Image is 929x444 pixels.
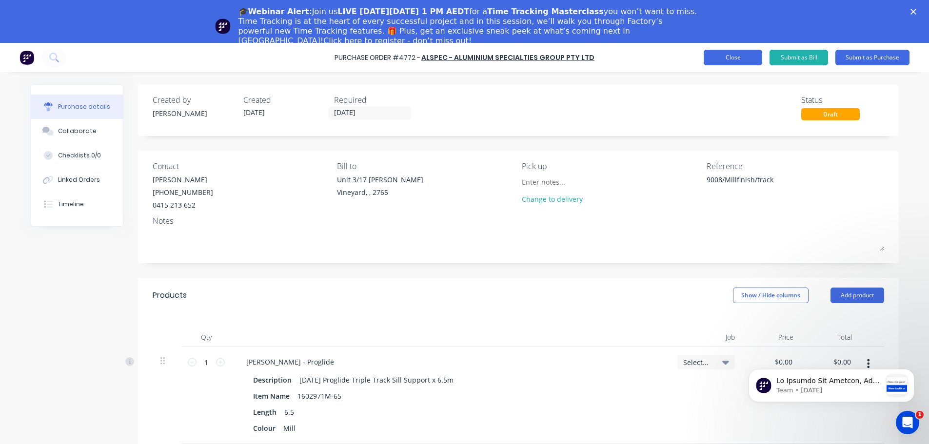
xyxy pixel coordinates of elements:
img: Factory [20,50,34,65]
button: Purchase details [31,95,123,119]
div: Pick up [522,160,699,172]
b: 🎓Webinar Alert: [238,7,312,16]
button: Timeline [31,192,123,216]
div: Draft [801,108,860,120]
span: Select... [683,357,712,367]
div: [PERSON_NAME] [153,174,213,185]
div: Contact [153,160,330,172]
div: Close [910,9,920,15]
p: Message from Team, sent 2w ago [42,37,148,45]
div: Unit 3/17 [PERSON_NAME] [337,174,423,185]
div: Bill to [337,160,514,172]
div: Collaborate [58,127,97,135]
input: Enter notes... [522,174,611,189]
div: Price [743,328,801,347]
div: Reference [707,160,884,172]
iframe: Intercom live chat [896,411,919,434]
div: 1602971M-65 [294,389,345,403]
div: Timeline [58,200,84,209]
div: Change to delivery [522,194,611,204]
button: Submit as Bill [770,50,828,65]
iframe: Intercom notifications message [734,349,929,418]
button: Checklists 0/0 [31,143,123,168]
a: Click here to register - don’t miss out! [323,36,472,45]
div: [PERSON_NAME] [153,108,236,118]
div: Created [243,94,326,106]
button: Show / Hide columns [733,288,809,303]
div: Created by [153,94,236,106]
div: [PERSON_NAME] - Proglide [238,355,342,369]
div: Purchase Order #4772 - [335,53,420,63]
div: Vineyard, , 2765 [337,187,423,197]
div: Qty [182,328,231,347]
div: Notes [153,215,884,227]
button: Add product [830,288,884,303]
div: [PHONE_NUMBER] [153,187,213,197]
div: Purchase details [58,102,110,111]
div: Colour [249,421,279,435]
button: Close [704,50,762,65]
div: Length [249,405,280,419]
div: Checklists 0/0 [58,151,101,160]
button: Collaborate [31,119,123,143]
div: Status [801,94,884,106]
div: Description [249,373,296,387]
div: Required [334,94,417,106]
div: 0415 213 652 [153,200,213,210]
button: Submit as Purchase [835,50,909,65]
div: Total [801,328,860,347]
div: Join us for a you won’t want to miss. Time Tracking is at the heart of every successful project a... [238,7,699,46]
div: Item Name [249,389,294,403]
div: Job [670,328,743,347]
div: Products [153,290,187,301]
div: Linked Orders [58,175,100,184]
button: Linked Orders [31,168,123,192]
img: Profile image for Team [215,19,231,34]
div: Mill [279,421,299,435]
b: LIVE [DATE][DATE] 1 PM AEDT [337,7,469,16]
a: Alspec - Aluminium Specialties Group Pty Ltd [421,53,594,62]
b: Time Tracking Masterclass [487,7,604,16]
span: 1 [916,411,924,419]
div: [DATE] Proglide Triple Track Sill Support x 6.5m [296,373,457,387]
textarea: 9008/Millfinish/track [707,174,829,196]
div: 6.5 [280,405,298,419]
